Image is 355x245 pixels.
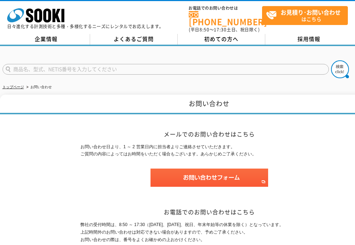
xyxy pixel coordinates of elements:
[25,84,52,91] li: お問い合わせ
[281,8,341,16] strong: お見積り･お問い合わせ
[3,85,24,89] a: トップページ
[3,64,329,75] input: 商品名、型式、NETIS番号を入力してください
[90,34,178,45] a: よくあるご質問
[151,169,268,187] img: お問い合わせフォーム
[189,26,260,33] span: (平日 ～ 土日、祝日除く)
[178,34,265,45] a: 初めての方へ
[214,26,227,33] span: 17:30
[189,11,262,26] a: [PHONE_NUMBER]
[265,34,353,45] a: 採用情報
[3,34,90,45] a: 企業情報
[189,6,262,10] span: お電話でのお問い合わせは
[151,180,268,185] a: お問い合わせフォーム
[7,24,164,29] p: 日々進化する計測技術と多種・多様化するニーズにレンタルでお応えします。
[266,6,347,24] span: はこちら
[80,143,338,158] p: お問い合わせ日より、1 ～ 2 営業日内に担当者よりご連絡させていただきます。 ご質問の内容によってはお時間をいただく場合もございます。あらかじめご了承ください。
[80,221,338,243] p: 弊社の受付時間は、8:50 ～ 17:30（[DATE]、[DATE]、祝日、年末年始等の休業を除く）となっています。 上記時間外のお問い合わせは対応できない場合がありますので、予めご了承くださ...
[80,208,338,216] h2: お電話でのお問い合わせはこちら
[199,26,209,33] span: 8:50
[80,130,338,138] h2: メールでのお問い合わせはこちら
[262,6,348,25] a: お見積り･お問い合わせはこちら
[204,35,238,43] span: 初めての方へ
[331,60,349,78] img: btn_search.png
